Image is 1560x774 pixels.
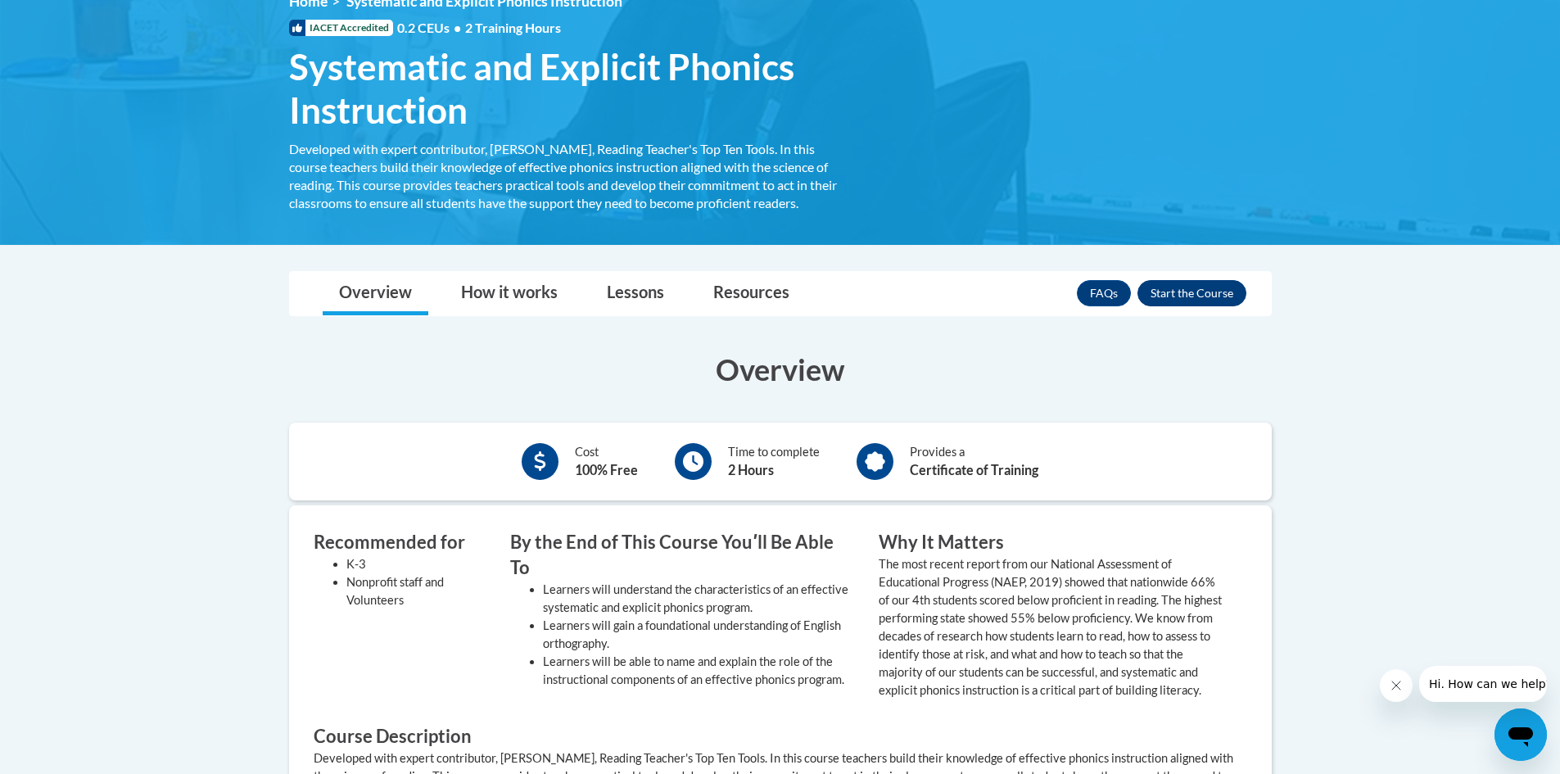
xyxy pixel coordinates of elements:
[289,140,854,212] div: Developed with expert contributor, [PERSON_NAME], Reading Teacher's Top Ten Tools. In this course...
[346,573,486,609] li: Nonprofit staff and Volunteers
[510,530,854,581] h3: By the End of This Course Youʹll Be Able To
[879,530,1223,555] h3: Why It Matters
[1380,669,1413,702] iframe: Close message
[910,462,1038,478] b: Certificate of Training
[397,19,561,37] span: 0.2 CEUs
[1419,666,1547,702] iframe: Message from company
[543,653,854,689] li: Learners will be able to name and explain the role of the instructional components of an effectiv...
[323,272,428,315] a: Overview
[1077,280,1131,306] a: FAQs
[543,617,854,653] li: Learners will gain a foundational understanding of English orthography.
[590,272,681,315] a: Lessons
[314,724,1247,749] h3: Course Description
[910,443,1038,480] div: Provides a
[575,443,638,480] div: Cost
[879,557,1222,697] value: The most recent report from our National Assessment of Educational Progress (NAEP, 2019) showed t...
[289,20,393,36] span: IACET Accredited
[314,530,486,555] h3: Recommended for
[445,272,574,315] a: How it works
[454,20,461,35] span: •
[575,462,638,478] b: 100% Free
[10,11,133,25] span: Hi. How can we help?
[697,272,806,315] a: Resources
[289,349,1272,390] h3: Overview
[1137,280,1246,306] button: Enroll
[346,555,486,573] li: K-3
[465,20,561,35] span: 2 Training Hours
[728,443,820,480] div: Time to complete
[289,45,854,132] span: Systematic and Explicit Phonics Instruction
[1494,708,1547,761] iframe: Button to launch messaging window
[728,462,774,478] b: 2 Hours
[543,581,854,617] li: Learners will understand the characteristics of an effective systematic and explicit phonics prog...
